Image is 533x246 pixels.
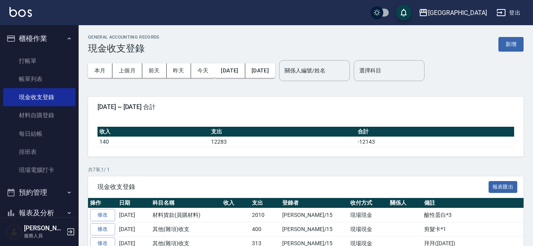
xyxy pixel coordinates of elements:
[356,137,514,147] td: -12143
[97,127,209,137] th: 收入
[3,125,75,143] a: 每日結帳
[280,222,348,237] td: [PERSON_NAME]/15
[209,127,356,137] th: 支出
[117,198,151,208] th: 日期
[428,8,487,18] div: [GEOGRAPHIC_DATA]
[3,161,75,179] a: 現場電腦打卡
[489,181,518,193] button: 報表匯出
[97,137,209,147] td: 140
[489,183,518,190] a: 報表匯出
[117,222,151,237] td: [DATE]
[348,198,388,208] th: 收付方式
[3,203,75,223] button: 報表及分析
[348,208,388,222] td: 現場現金
[24,224,64,232] h5: [PERSON_NAME]
[24,232,64,239] p: 服務人員
[88,43,160,54] h3: 現金收支登錄
[142,63,167,78] button: 前天
[167,63,191,78] button: 昨天
[280,208,348,222] td: [PERSON_NAME]/15
[3,182,75,203] button: 預約管理
[356,127,514,137] th: 合計
[498,40,524,48] a: 新增
[250,198,280,208] th: 支出
[97,103,514,111] span: [DATE] ~ [DATE] 合計
[3,143,75,161] a: 排班表
[90,223,115,235] a: 修改
[250,208,280,222] td: 2010
[3,52,75,70] a: 打帳單
[388,198,422,208] th: 關係人
[88,166,524,173] p: 共 7 筆, 1 / 1
[215,63,245,78] button: [DATE]
[112,63,142,78] button: 上個月
[117,208,151,222] td: [DATE]
[3,70,75,88] a: 帳單列表
[88,198,117,208] th: 操作
[3,28,75,49] button: 櫃檯作業
[90,209,115,221] a: 修改
[221,198,250,208] th: 收入
[245,63,275,78] button: [DATE]
[280,198,348,208] th: 登錄者
[250,222,280,237] td: 400
[88,63,112,78] button: 本月
[3,88,75,106] a: 現金收支登錄
[191,63,215,78] button: 今天
[88,35,160,40] h2: GENERAL ACCOUNTING RECORDS
[97,183,489,191] span: 現金收支登錄
[151,198,221,208] th: 科目名稱
[3,106,75,124] a: 材料自購登錄
[396,5,412,20] button: save
[6,224,22,240] img: Person
[498,37,524,52] button: 新增
[493,6,524,20] button: 登出
[415,5,490,21] button: [GEOGRAPHIC_DATA]
[348,222,388,237] td: 現場現金
[151,222,221,237] td: 其他(雜項)收支
[209,137,356,147] td: 12283
[151,208,221,222] td: 材料貨款(員購材料)
[9,7,32,17] img: Logo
